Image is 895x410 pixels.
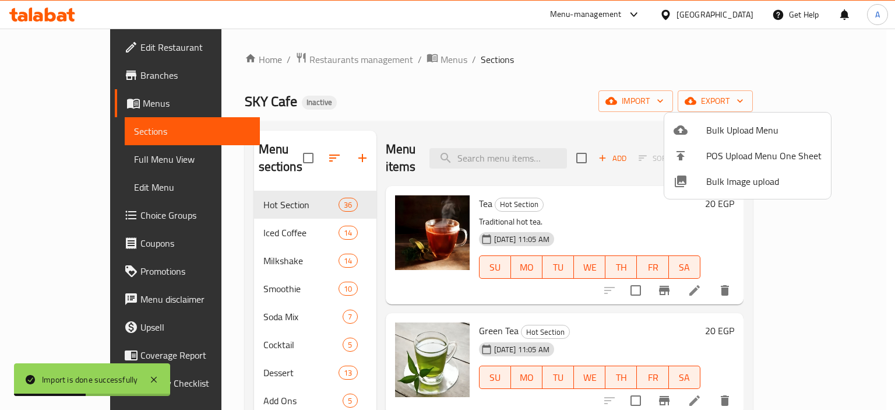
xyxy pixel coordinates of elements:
[706,174,822,188] span: Bulk Image upload
[664,143,831,169] li: POS Upload Menu One Sheet
[706,149,822,163] span: POS Upload Menu One Sheet
[664,117,831,143] li: Upload bulk menu
[42,373,138,386] div: Import is done successfully
[706,123,822,137] span: Bulk Upload Menu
